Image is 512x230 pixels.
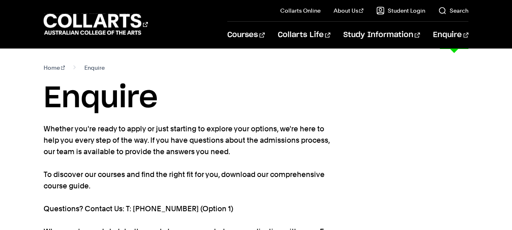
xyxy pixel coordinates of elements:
a: About Us [334,7,364,15]
a: Search [438,7,468,15]
span: Enquire [84,62,105,73]
h1: Enquire [44,80,468,117]
a: Enquire [433,22,468,49]
a: Study Information [343,22,420,49]
a: Courses [227,22,264,49]
div: Go to homepage [44,13,148,36]
a: Home [44,62,65,73]
a: Student Login [376,7,425,15]
a: Collarts Life [278,22,330,49]
a: Collarts Online [280,7,321,15]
